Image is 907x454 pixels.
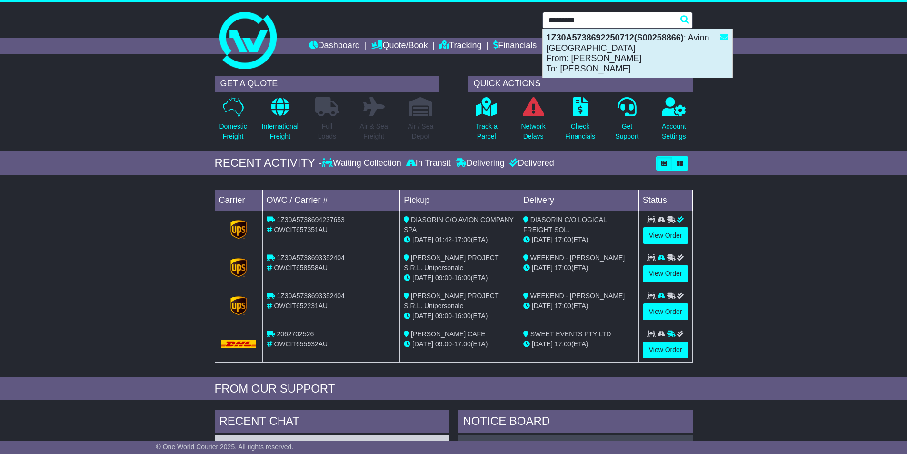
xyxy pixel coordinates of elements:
div: Delivered [507,158,554,169]
span: OWCIT655932AU [274,340,328,348]
td: OWC / Carrier # [262,190,400,211]
div: Waiting Collection [322,158,403,169]
strong: 1Z30A5738692250712(S00258866) [547,33,684,42]
p: Air & Sea Freight [360,121,388,141]
a: Quote/Book [371,38,428,54]
div: (ETA) [523,263,635,273]
span: WEEKEND - [PERSON_NAME] [530,292,625,300]
div: : Avion [GEOGRAPHIC_DATA] From: [PERSON_NAME] To: [PERSON_NAME] [543,29,732,78]
span: 17:00 [454,340,471,348]
span: [PERSON_NAME] PROJECT S.R.L. Unipersonale [404,254,498,272]
div: QUICK ACTIONS [468,76,693,92]
a: DomesticFreight [219,97,247,147]
a: Track aParcel [475,97,498,147]
div: - (ETA) [404,235,515,245]
a: AccountSettings [661,97,687,147]
a: Financials [493,38,537,54]
div: - (ETA) [404,339,515,349]
a: NetworkDelays [520,97,546,147]
a: Tracking [439,38,481,54]
span: [DATE] [532,264,553,272]
td: Delivery [519,190,638,211]
span: SWEET EVENTS PTY LTD [530,330,611,338]
span: 17:00 [555,340,571,348]
span: OWCIT658558AU [274,264,328,272]
span: OWCIT652231AU [274,302,328,310]
span: 16:00 [454,274,471,282]
div: - (ETA) [404,273,515,283]
p: Domestic Freight [219,121,247,141]
span: WEEKEND - [PERSON_NAME] [530,254,625,262]
div: (ETA) [523,235,635,245]
p: Account Settings [662,121,686,141]
span: 17:00 [454,236,471,243]
span: [DATE] [412,236,433,243]
span: 1Z30A5738694237653 [277,216,344,223]
span: 1Z30A5738693352404 [277,292,344,300]
a: View Order [643,342,688,358]
span: 01:42 [435,236,452,243]
span: 09:00 [435,340,452,348]
td: Status [638,190,692,211]
a: GetSupport [615,97,639,147]
a: InternationalFreight [261,97,299,147]
span: 17:00 [555,264,571,272]
span: DIASORIN C/O LOGICAL FREIGHT SOL. [523,216,607,233]
img: GetCarrierServiceLogo [230,220,247,239]
span: 17:00 [555,302,571,310]
p: Check Financials [565,121,595,141]
a: View Order [643,227,688,244]
span: 2062702526 [277,330,314,338]
span: 09:00 [435,274,452,282]
span: 16:00 [454,312,471,320]
p: Get Support [615,121,638,141]
span: [DATE] [532,236,553,243]
td: Carrier [215,190,262,211]
div: - (ETA) [404,311,515,321]
img: GetCarrierServiceLogo [230,258,247,277]
img: GetCarrierServiceLogo [230,296,247,315]
span: 09:00 [435,312,452,320]
div: In Transit [404,158,453,169]
span: [PERSON_NAME] CAFE [411,330,485,338]
td: Pickup [400,190,519,211]
div: RECENT CHAT [215,410,449,435]
p: Track a Parcel [476,121,498,141]
span: © One World Courier 2025. All rights reserved. [156,443,294,451]
span: 1Z30A5738693352404 [277,254,344,262]
span: [DATE] [532,302,553,310]
span: [DATE] [412,312,433,320]
div: Delivering [453,158,507,169]
span: [DATE] [532,340,553,348]
span: OWCIT657351AU [274,226,328,233]
div: NOTICE BOARD [458,410,693,435]
p: Full Loads [315,121,339,141]
div: (ETA) [523,339,635,349]
span: [DATE] [412,274,433,282]
a: View Order [643,265,688,282]
p: Air / Sea Depot [408,121,434,141]
div: (ETA) [523,301,635,311]
div: FROM OUR SUPPORT [215,382,693,396]
span: DIASORIN C/O AVION COMPANY SPA [404,216,513,233]
span: 17:00 [555,236,571,243]
span: [PERSON_NAME] PROJECT S.R.L. Unipersonale [404,292,498,310]
p: International Freight [262,121,299,141]
div: GET A QUOTE [215,76,439,92]
a: Dashboard [309,38,360,54]
a: CheckFinancials [565,97,596,147]
span: [DATE] [412,340,433,348]
img: DHL.png [221,340,257,348]
div: RECENT ACTIVITY - [215,156,322,170]
a: View Order [643,303,688,320]
p: Network Delays [521,121,545,141]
